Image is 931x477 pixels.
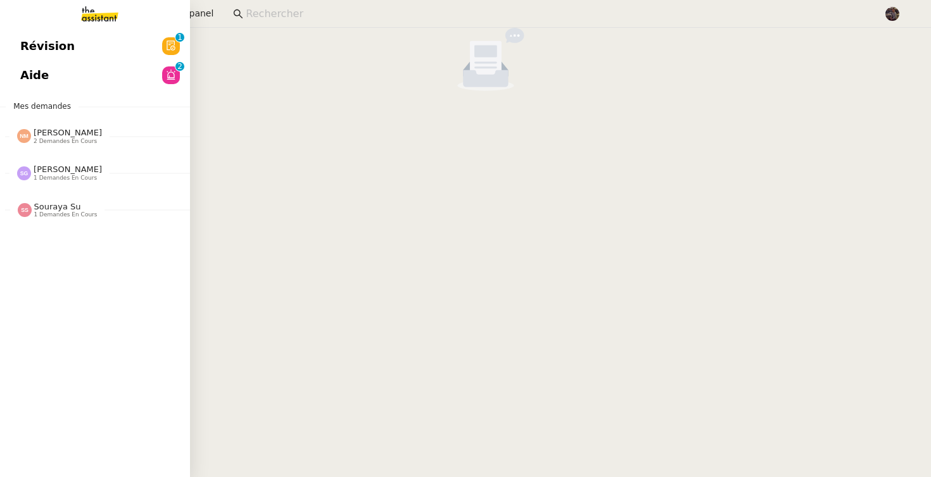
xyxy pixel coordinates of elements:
span: 1 demandes en cours [34,211,98,218]
input: Rechercher [246,6,871,23]
span: Mes demandes [6,100,79,113]
span: 2 demandes en cours [34,138,97,145]
span: [PERSON_NAME] [34,164,102,174]
span: Aide [20,66,49,85]
span: Souraya Su [34,202,81,211]
img: svg [17,166,31,180]
img: svg [17,129,31,143]
span: 1 demandes en cours [34,175,97,182]
span: [PERSON_NAME] [34,128,102,137]
span: Révision [20,37,75,56]
p: 1 [177,33,182,44]
p: 2 [177,62,182,73]
nz-badge-sup: 2 [175,62,184,71]
nz-badge-sup: 1 [175,33,184,42]
img: svg [18,203,32,217]
img: 2af2e8ed-4e7a-4339-b054-92d163d57814 [885,7,899,21]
